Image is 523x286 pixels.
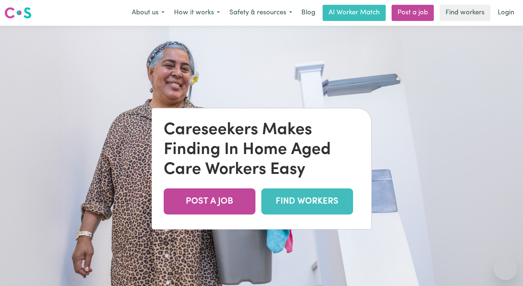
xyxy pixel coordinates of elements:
[164,189,255,215] a: POST A JOB
[169,5,225,21] button: How it works
[164,120,360,180] div: Careseekers Makes Finding In Home Aged Care Workers Easy
[4,4,32,21] a: Careseekers logo
[494,257,517,280] iframe: Button to launch messaging window
[127,5,169,21] button: About us
[297,5,320,21] a: Blog
[440,5,490,21] a: Find workers
[493,5,519,21] a: Login
[225,5,297,21] button: Safety & resources
[4,6,32,19] img: Careseekers logo
[392,5,434,21] a: Post a job
[323,5,386,21] a: AI Worker Match
[261,189,353,215] a: FIND WORKERS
